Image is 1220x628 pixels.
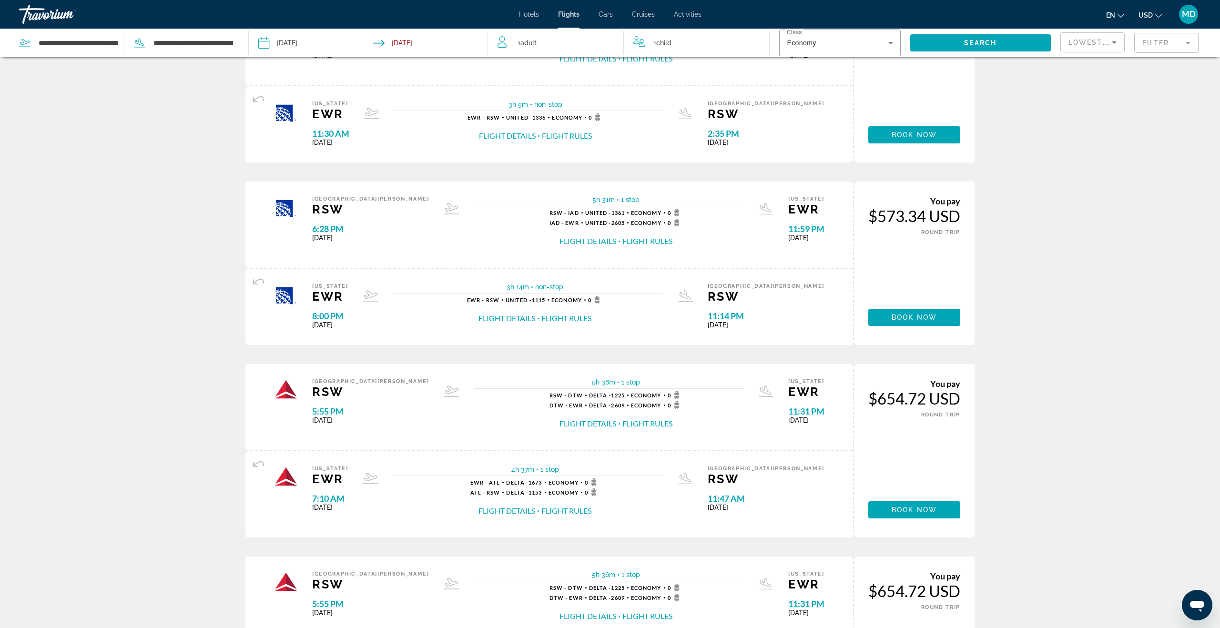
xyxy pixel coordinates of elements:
span: [GEOGRAPHIC_DATA][PERSON_NAME] [312,571,429,577]
span: RSW - IAD [549,210,579,216]
span: EWR [312,289,348,304]
span: 11:47 AM [708,493,825,504]
span: 0 [585,488,600,496]
span: non-stop [534,101,562,108]
span: EWR [312,107,349,121]
a: Cruises [632,10,655,18]
a: Hotels [519,10,539,18]
span: DTW - EWR [549,595,583,601]
span: [DATE] [312,321,348,329]
span: RSW - DTW [549,392,583,398]
span: 1153 [506,489,542,496]
span: Economy [631,220,661,226]
button: Flight Rules [622,236,672,246]
span: 1 stop [540,466,559,473]
span: Economy [552,114,582,121]
button: Book now [868,309,960,326]
span: ROUND TRIP [921,229,961,235]
span: 0 [588,296,603,304]
span: [DATE] [312,139,349,146]
span: non-stop [535,283,563,291]
span: 2:35 PM [708,128,825,139]
button: Flight Rules [622,611,672,621]
span: RSW [312,202,429,216]
span: [DATE] [708,504,825,511]
span: DTW - EWR [549,402,583,408]
span: 3h 5m [508,101,528,108]
span: 11:31 PM [788,406,824,416]
span: [DATE] [708,139,825,146]
span: RSW [708,107,825,121]
iframe: Button to launch messaging window [1182,590,1212,620]
span: [DATE] [788,234,824,242]
div: $654.72 USD [868,581,960,600]
span: 0 [589,113,603,121]
span: [US_STATE] [312,466,348,472]
a: Cars [599,10,613,18]
span: Book now [892,314,937,321]
span: EWR [788,202,824,216]
span: United - [506,297,532,303]
button: Flight Details [559,611,616,621]
button: Flight Rules [541,313,591,324]
button: Book now [868,501,960,518]
span: Delta - [589,392,611,398]
span: ROUND TRIP [921,604,961,610]
button: Flight Details [559,53,616,64]
div: You pay [868,378,960,389]
span: [US_STATE] [788,378,824,385]
span: 0 [668,219,682,226]
span: 7:10 AM [312,493,348,504]
span: RSW [312,577,429,591]
span: Delta - [506,489,529,496]
span: 2605 [585,220,625,226]
button: User Menu [1176,4,1201,24]
span: [GEOGRAPHIC_DATA][PERSON_NAME] [708,101,825,107]
span: [DATE] [312,609,429,617]
button: Travelers: 1 adult, 1 child [488,29,769,57]
span: 0 [668,594,682,601]
a: Book now [868,126,960,143]
span: EWR [312,472,348,486]
span: [DATE] [312,416,429,424]
span: 11:31 PM [788,598,824,609]
mat-select: Sort by [1068,37,1117,48]
span: 1361 [585,210,625,216]
span: Economy [787,39,816,47]
span: Economy [631,585,661,591]
button: Search [910,34,1051,51]
div: $654.72 USD [868,389,960,408]
span: Delta - [589,585,611,591]
span: ROUND TRIP [921,412,961,418]
a: Flights [558,10,579,18]
span: Delta - [589,402,611,408]
a: Travorium [19,2,114,27]
button: Flight Details [478,313,535,324]
span: 5:55 PM [312,406,429,416]
span: United - [506,114,532,121]
span: 4h 37m [511,466,534,473]
span: 2609 [589,402,625,408]
span: 5h 36m [592,571,615,578]
span: Economy [631,595,661,601]
span: 0 [668,391,682,399]
span: 11:14 PM [708,311,825,321]
mat-label: Class [787,30,802,36]
a: Activities [674,10,701,18]
span: 1 stop [621,378,640,386]
span: USD [1139,11,1153,19]
span: Economy [551,297,582,303]
button: Flight Rules [622,418,672,429]
span: 0 [668,209,682,216]
span: [US_STATE] [312,283,348,289]
span: EWR - ATL [470,479,500,486]
span: ATL - RSW [470,489,500,496]
button: Flight Rules [622,53,672,64]
span: [US_STATE] [312,101,349,107]
span: [GEOGRAPHIC_DATA][PERSON_NAME] [708,466,825,472]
